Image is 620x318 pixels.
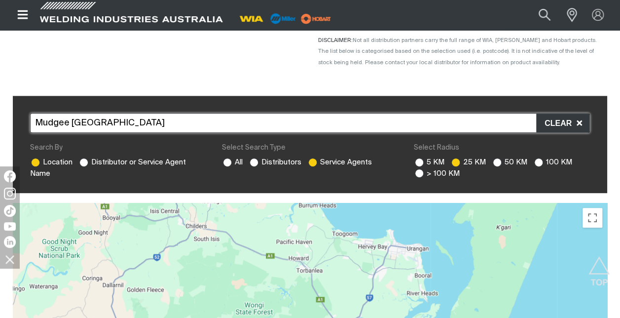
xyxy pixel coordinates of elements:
[307,159,372,166] label: Service Agents
[528,4,561,26] button: Search products
[583,208,602,228] button: Toggle fullscreen view
[588,256,610,278] button: Scroll to top
[414,159,444,166] label: 5 KM
[318,38,597,65] span: DISCLAIMER:
[4,188,16,199] img: Instagram
[298,11,334,26] img: miller
[30,113,590,133] input: Search location
[298,15,334,22] a: miller
[1,251,18,268] img: hide socials
[222,143,398,153] div: Select Search Type
[222,159,243,166] label: All
[4,170,16,182] img: Facebook
[318,38,597,65] span: Not all distribution partners carry the full range of WIA, [PERSON_NAME] and Hobart products. The...
[4,222,16,231] img: YouTube
[414,170,460,177] label: > 100 KM
[4,236,16,248] img: LinkedIn
[4,205,16,217] img: TikTok
[492,159,527,166] label: 50 KM
[533,159,572,166] label: 100 KM
[30,159,186,177] label: Distributor or Service Agent Name
[249,159,301,166] label: Distributors
[30,143,206,153] div: Search By
[536,114,589,132] button: Clear
[515,4,561,26] input: Product name or item number...
[545,117,577,130] span: Clear
[30,159,73,166] label: Location
[414,143,590,153] div: Select Radius
[450,159,486,166] label: 25 KM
